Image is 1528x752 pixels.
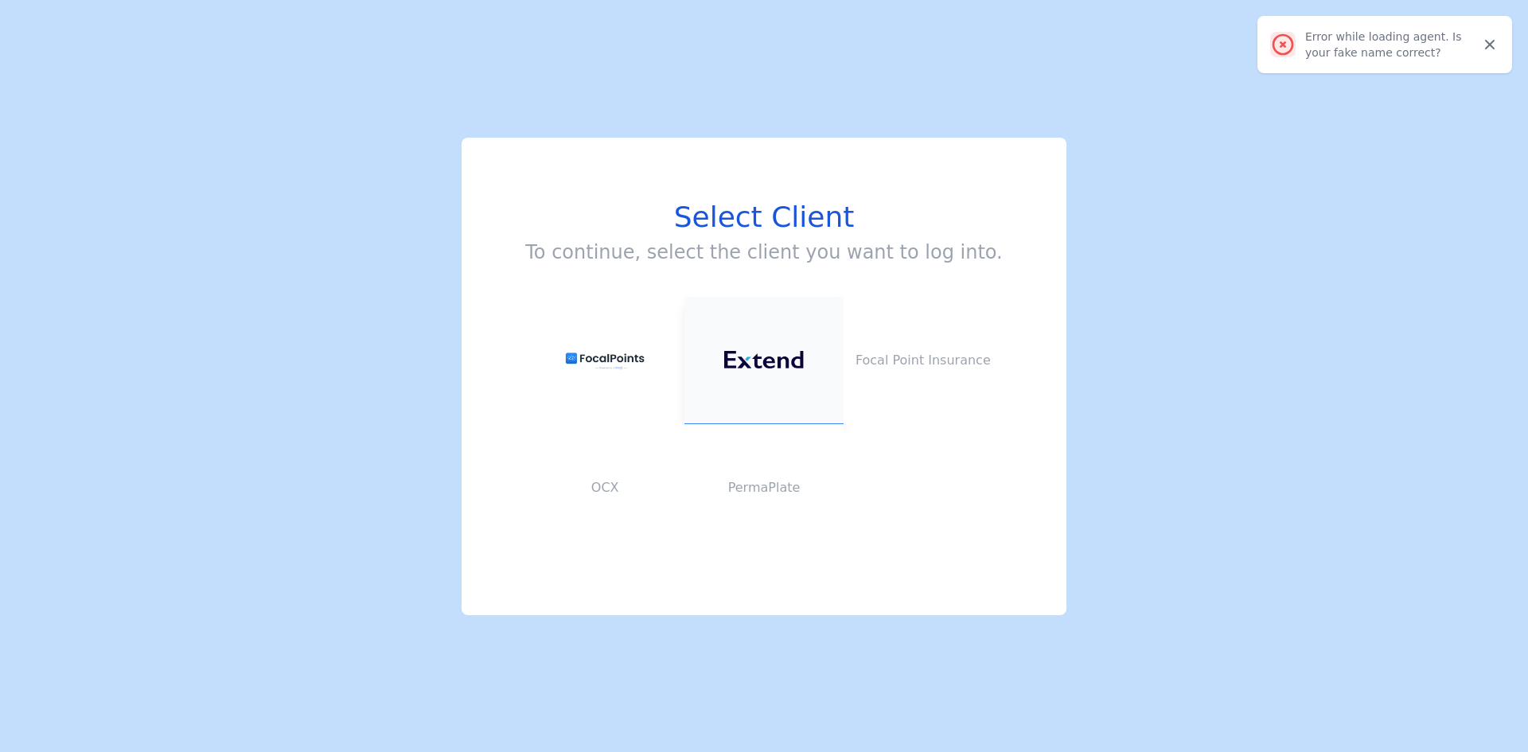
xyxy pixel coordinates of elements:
[525,240,1002,265] h3: To continue, select the client you want to log into.
[684,424,844,551] button: PermaPlate
[525,201,1002,233] h1: Select Client
[844,351,1003,370] p: Focal Point Insurance
[525,424,684,551] button: OCX
[684,478,844,497] p: PermaPlate
[1477,32,1503,57] button: Close
[525,478,684,497] p: OCX
[844,297,1003,424] button: Focal Point Insurance
[1305,29,1477,60] div: Error while loading agent. Is your fake name correct?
